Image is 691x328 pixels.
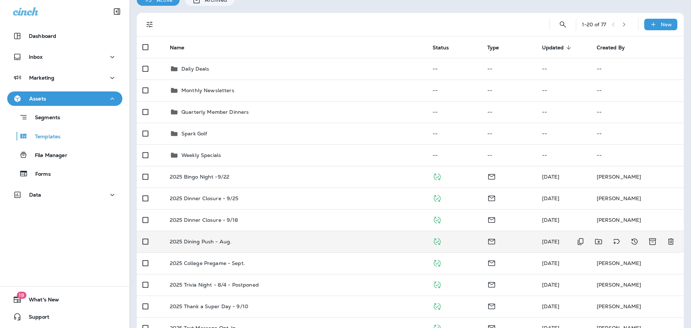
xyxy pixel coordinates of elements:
span: Email [487,216,496,223]
span: Status [433,45,449,51]
p: Templates [28,134,60,140]
span: Published [433,194,442,201]
p: Marketing [29,75,54,81]
p: Assets [29,96,46,102]
td: [PERSON_NAME] [591,274,684,296]
p: Daily Deals [181,66,209,72]
span: Brittany Cummins [542,282,560,288]
button: Dashboard [7,29,122,43]
span: Email [487,281,496,287]
span: What's New [22,297,59,305]
td: -- [536,101,591,123]
p: New [661,22,672,27]
td: -- [482,144,536,166]
span: Published [433,302,442,309]
button: Add tags [609,234,624,249]
p: 2025 Thank a Super Day - 9/10 [170,304,248,309]
span: Email [487,173,496,179]
span: Brittany Cummins [542,303,560,310]
td: -- [482,80,536,101]
td: -- [427,101,482,123]
p: Segments [28,114,60,122]
p: 2025 Trivia Night - 8/4 - Postponed [170,282,259,288]
p: 2025 Dinner Closure - 9/18 [170,217,238,223]
td: -- [536,58,591,80]
p: Dashboard [29,33,56,39]
p: 2025 Dining Push - Aug. [170,239,231,244]
p: 2025 College Pregame - Sept. [170,260,245,266]
button: Data [7,188,122,202]
td: [PERSON_NAME] [591,166,684,188]
td: -- [427,144,482,166]
span: Type [487,45,499,51]
button: Duplicate [573,234,588,249]
span: Brittany Cummins [542,238,560,245]
span: Created By [597,44,634,51]
span: Published [433,281,442,287]
span: Type [487,44,509,51]
span: Name [170,45,185,51]
td: -- [591,58,684,80]
td: -- [591,101,684,123]
button: Delete [664,234,678,249]
button: Move to folder [591,234,606,249]
span: Status [433,44,459,51]
span: Brittany Cummins [542,174,560,180]
span: Email [487,194,496,201]
span: Updated [542,44,573,51]
button: Filters [143,17,157,32]
p: 2025 Dinner Closure - 9/25 [170,196,239,201]
td: -- [427,58,482,80]
span: Email [487,259,496,266]
button: Support [7,310,122,324]
p: File Manager [28,152,67,159]
span: Brittany Cummins [542,260,560,266]
td: -- [427,80,482,101]
span: Email [487,238,496,244]
td: -- [427,123,482,144]
td: -- [591,80,684,101]
td: -- [591,123,684,144]
span: 19 [17,292,26,299]
p: Weekly Specials [181,152,221,158]
button: File Manager [7,147,122,162]
td: -- [482,101,536,123]
p: 2025 Bingo Night -9/22 [170,174,229,180]
td: -- [482,58,536,80]
td: -- [591,144,684,166]
span: Published [433,173,442,179]
td: [PERSON_NAME] [591,209,684,231]
p: Forms [28,171,51,178]
span: Support [22,314,49,323]
td: -- [536,80,591,101]
button: Search Templates [556,17,570,32]
span: Updated [542,45,564,51]
span: Email [487,302,496,309]
button: 19What's New [7,292,122,307]
span: Brittany Cummins [542,217,560,223]
button: Assets [7,91,122,106]
span: Brittany Cummins [542,195,560,202]
td: [PERSON_NAME] [591,252,684,274]
td: [PERSON_NAME] [591,296,684,317]
p: Data [29,192,41,198]
span: Published [433,238,442,244]
td: [PERSON_NAME] [591,188,684,209]
button: View Changelog [627,234,642,249]
button: Inbox [7,50,122,64]
button: Archive [645,234,660,249]
button: Collapse Sidebar [107,4,127,19]
button: Templates [7,129,122,144]
td: -- [536,123,591,144]
span: Created By [597,45,625,51]
p: Monthly Newsletters [181,87,234,93]
div: 1 - 20 of 77 [582,22,606,27]
td: -- [482,123,536,144]
button: Forms [7,166,122,181]
p: Quarterly Member Dinners [181,109,249,115]
button: Segments [7,109,122,125]
span: Published [433,216,442,223]
p: Inbox [29,54,42,60]
button: Marketing [7,71,122,85]
span: Published [433,259,442,266]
